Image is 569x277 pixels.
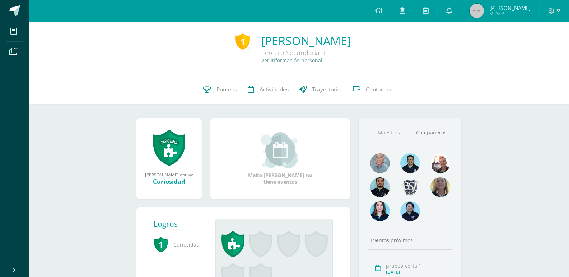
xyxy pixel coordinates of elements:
a: Trayectoria [294,75,346,104]
a: Compañeros [410,124,452,142]
span: Punteos [216,86,237,93]
img: bed227fd71c3b57e9e7cc03a323db735.png [400,201,420,221]
span: Trayectoria [312,86,341,93]
img: 2207c9b573316a41e74c87832a091651.png [370,177,390,197]
a: Punteos [197,75,242,104]
span: 1 [154,236,168,253]
div: Logros [154,219,210,229]
span: Actividades [260,86,289,93]
img: d483e71d4e13296e0ce68ead86aec0b8.png [400,177,420,197]
span: Mi Perfil [489,11,531,17]
img: 45x45 [470,4,484,18]
img: 55ac31a88a72e045f87d4a648e08ca4b.png [370,153,390,173]
div: Eventos próximos [368,237,452,244]
div: [PERSON_NAME] obtuvo [144,172,195,177]
a: Actividades [242,75,294,104]
img: b91405600618b21788a2d1d269212df6.png [430,153,450,173]
div: 1 [235,33,250,50]
a: Ver información personal... [261,57,327,64]
div: Maite [PERSON_NAME] no tiene eventos [244,132,316,185]
a: Contactos [346,75,396,104]
a: [PERSON_NAME] [261,33,351,48]
span: Curiosidad [154,235,204,254]
img: 1f9df8322dc8a4a819c6562ad5c2ddfe.png [370,201,390,221]
div: Curiosidad [144,177,195,186]
div: Tercero Secundaria B [261,48,351,57]
div: [DATE] [386,269,450,275]
img: d220431ed6a2715784848fdc026b3719.png [400,153,420,173]
span: Contactos [366,86,391,93]
div: prueba corta 1 [386,262,450,269]
img: event_small.png [261,132,300,168]
span: [PERSON_NAME] [489,4,531,11]
img: aa9857ee84d8eb936f6c1e33e7ea3df6.png [430,177,450,197]
a: Maestros [368,124,410,142]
